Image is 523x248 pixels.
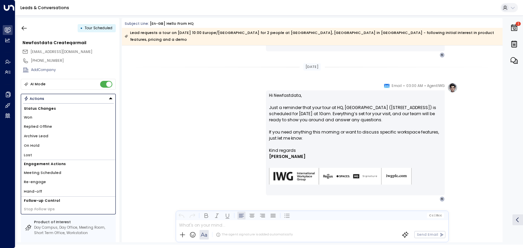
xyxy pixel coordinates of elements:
span: Re-engage [24,179,46,185]
div: Signature [269,147,442,193]
span: Subject Line: [125,21,149,26]
button: Actions [21,94,116,103]
p: Hi Newfastdata, Just a reminder that your tour at HQ, [GEOGRAPHIC_DATA] ([STREET_ADDRESS]) is sch... [269,92,442,147]
img: profile-logo.png [447,83,458,93]
div: Lead requests a tour on [DATE] 10:00 Europe/[GEOGRAPHIC_DATA] for 2 people at [GEOGRAPHIC_DATA], ... [125,30,500,43]
button: Redo [188,211,196,219]
h1: Engagement Actions [21,160,115,168]
div: [en-GB] Hello from HQ [150,21,194,26]
span: 1 [516,22,521,26]
span: Email [392,83,402,89]
div: Newfastdata Createqarmail [22,40,116,46]
span: Cc Bcc [429,214,442,217]
span: Stop Follow Ups [24,207,55,212]
h1: Follow-up Control [21,197,115,205]
div: [DATE] [303,63,321,71]
div: AI Mode [30,81,46,88]
span: • [424,83,426,89]
div: AddCompany [31,67,116,73]
span: newfastdatacreateqarmail@gmail.com [31,49,92,55]
span: Won [24,115,32,120]
button: 1 [508,20,520,35]
span: Replied Offline [24,124,52,129]
span: Kind regards [269,147,296,154]
div: Button group with a nested menu [21,94,116,103]
img: AIorK4zU2Kz5WUNqa9ifSKC9jFH1hjwenjvh85X70KBOPduETvkeZu4OqG8oPuqbwvp3xfXcMQJCRtwYb-SG [269,168,412,185]
span: Lost [24,153,32,158]
div: [PHONE_NUMBER] [31,58,116,64]
div: Actions [24,96,45,101]
div: N [440,196,445,202]
div: The agent signature is added automatically [216,232,293,237]
label: No. of People [34,242,114,247]
a: Leads & Conversations [20,5,69,11]
div: N [440,52,445,58]
span: Meeting Scheduled [24,170,61,176]
span: [EMAIL_ADDRESS][DOMAIN_NAME] [31,49,92,54]
button: Cc|Bcc [427,213,444,218]
div: Day Campus, Day Office, Meeting Room, Short Term Office, Workstation [34,225,114,236]
span: Archive Lead [24,134,48,139]
span: On Hold [24,143,39,148]
span: Tour Scheduled [85,25,112,31]
div: • [80,23,83,33]
label: Product of Interest [34,219,114,225]
span: • [403,83,405,89]
span: 03:00 AM [406,83,423,89]
span: Hand-off [24,189,42,194]
h1: Status Changes [21,105,115,112]
button: Undo [177,211,186,219]
span: | [434,214,435,217]
span: [PERSON_NAME] [269,154,305,160]
span: AgentIWG [427,83,445,89]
